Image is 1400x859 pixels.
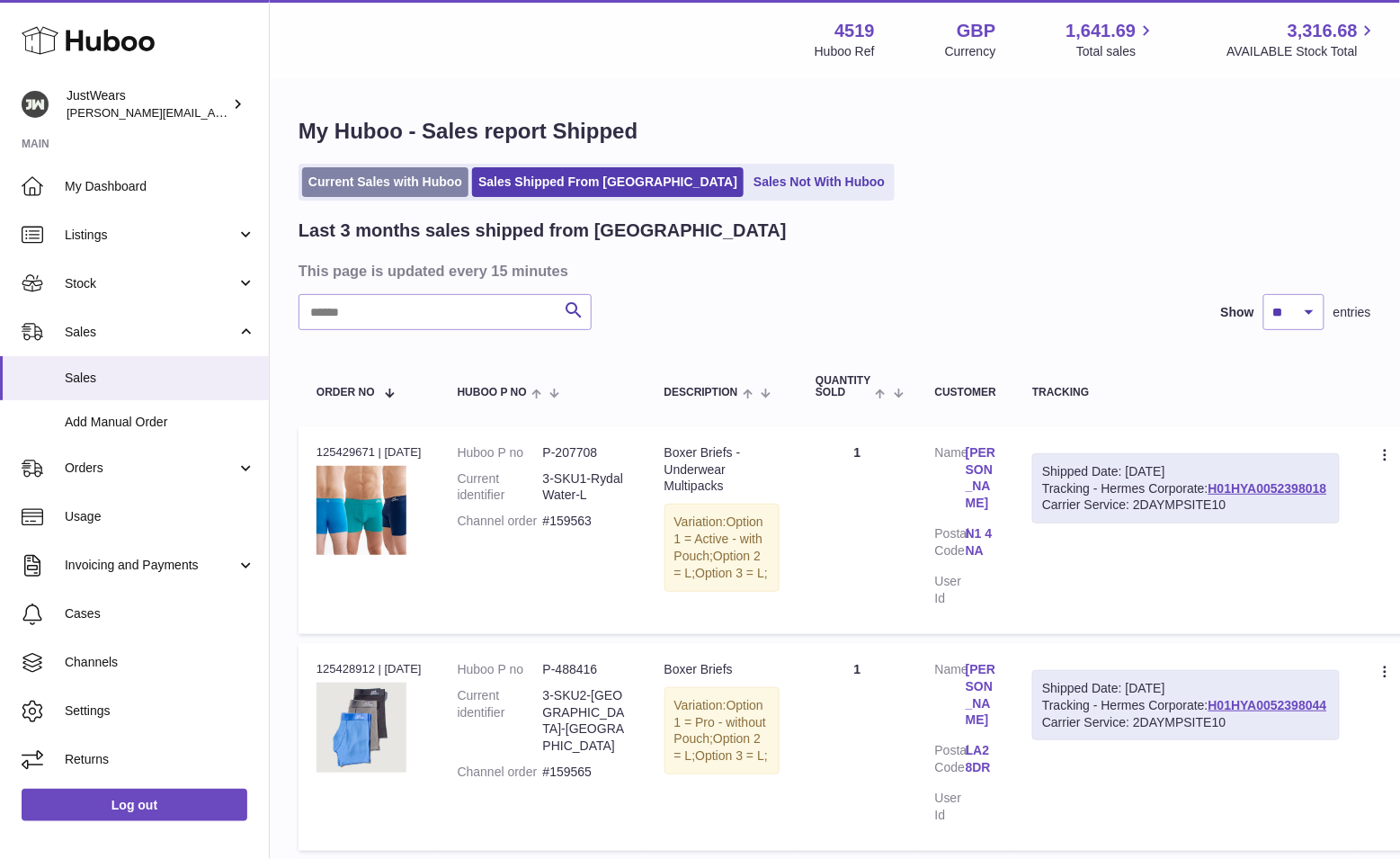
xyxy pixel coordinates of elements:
[65,460,236,477] span: Orders
[458,513,543,530] dt: Channel order
[1042,680,1329,697] div: Shipped Date: [DATE]
[1226,19,1378,60] a: 3,316.68 AVAILABLE Stock Total
[1042,497,1329,514] div: Carrier Service: 2DAYMPSITE10
[543,764,629,781] dd: #159565
[798,643,916,851] td: 1
[816,375,870,398] span: Quantity Sold
[543,661,629,678] dd: P-488416
[65,275,236,292] span: Stock
[674,731,762,763] span: Option 2 = L;
[299,261,1367,281] h3: This page is updated every 15 minutes
[674,515,763,563] span: Option 1 = Active - with Pouch;
[67,87,228,121] div: JustWears
[957,19,995,43] strong: GBP
[65,508,255,525] span: Usage
[664,444,780,496] div: Boxer Briefs - Underwear Multipacks
[695,748,768,763] span: Option 3 = L;
[317,683,406,773] img: 45191661909242.jpg
[458,387,527,398] span: Huboo P no
[65,751,255,768] span: Returns
[935,525,966,564] dt: Postal Code
[834,19,875,43] strong: 4519
[65,227,236,244] span: Listings
[543,444,629,461] dd: P-207708
[1288,19,1358,43] span: 3,316.68
[966,444,996,513] a: [PERSON_NAME]
[458,470,543,505] dt: Current identifier
[67,105,361,120] span: [PERSON_NAME][EMAIL_ADDRESS][DOMAIN_NAME]
[22,789,247,821] a: Log out
[664,661,780,678] div: Boxer Briefs
[458,764,543,781] dt: Channel order
[664,687,780,775] div: Variation:
[299,117,1371,146] h1: My Huboo - Sales report Shipped
[317,661,422,677] div: 125428912 | [DATE]
[1066,19,1157,60] a: 1,641.69 Total sales
[674,698,766,747] span: Option 1 = Pro - without Pouch;
[543,470,629,505] dd: 3-SKU1-Rydal Water-L
[65,370,255,387] span: Sales
[966,742,996,776] a: LA2 8DR
[65,654,255,671] span: Channels
[966,525,996,559] a: N1 4NA
[302,167,468,197] a: Current Sales with Huboo
[65,557,236,574] span: Invoicing and Payments
[458,444,543,461] dt: Huboo P no
[317,387,375,398] span: Order No
[543,513,629,530] dd: #159563
[1221,304,1254,321] label: Show
[815,43,875,60] div: Huboo Ref
[1032,670,1339,741] div: Tracking - Hermes Corporate:
[935,790,966,824] dt: User Id
[543,687,629,756] dd: 3-SKU2-[GEOGRAPHIC_DATA]-[GEOGRAPHIC_DATA]
[65,605,255,622] span: Cases
[65,178,255,195] span: My Dashboard
[798,426,916,634] td: 1
[472,167,744,197] a: Sales Shipped From [GEOGRAPHIC_DATA]
[1032,453,1339,524] div: Tracking - Hermes Corporate:
[65,702,255,720] span: Settings
[935,573,966,607] dt: User Id
[664,504,780,592] div: Variation:
[747,167,891,197] a: Sales Not With Huboo
[1042,714,1329,731] div: Carrier Service: 2DAYMPSITE10
[317,444,422,461] div: 125429671 | [DATE]
[935,387,996,398] div: Customer
[65,414,255,431] span: Add Manual Order
[674,549,762,580] span: Option 2 = L;
[458,661,543,678] dt: Huboo P no
[22,91,49,118] img: josh@just-wears.com
[317,466,406,555] img: 45191700664982.png
[966,661,996,729] a: [PERSON_NAME]
[299,219,787,243] h2: Last 3 months sales shipped from [GEOGRAPHIC_DATA]
[458,687,543,756] dt: Current identifier
[664,387,738,398] span: Description
[935,661,966,734] dt: Name
[935,742,966,781] dt: Postal Code
[945,43,996,60] div: Currency
[1208,481,1327,496] a: H01HYA0052398018
[935,444,966,517] dt: Name
[1208,698,1327,712] a: H01HYA0052398044
[65,324,236,341] span: Sales
[695,566,768,580] span: Option 3 = L;
[1226,43,1378,60] span: AVAILABLE Stock Total
[1042,463,1329,480] div: Shipped Date: [DATE]
[1333,304,1371,321] span: entries
[1066,19,1137,43] span: 1,641.69
[1076,43,1156,60] span: Total sales
[1032,387,1339,398] div: Tracking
